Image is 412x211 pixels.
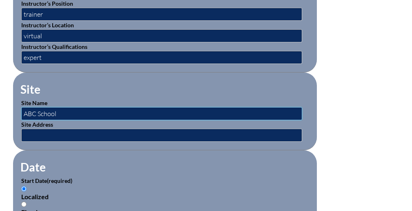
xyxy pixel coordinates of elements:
[21,186,27,191] input: Localized
[20,160,47,174] legend: Date
[21,99,47,106] label: Site Name
[21,22,74,29] label: Instructor’s Location
[21,121,53,128] label: Site Address
[21,43,87,50] label: Instructor’s Qualifications
[21,177,72,184] label: Start Date
[20,82,41,96] legend: Site
[21,202,27,207] input: Fixed
[21,193,309,200] div: Localized
[47,177,72,184] span: (required)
